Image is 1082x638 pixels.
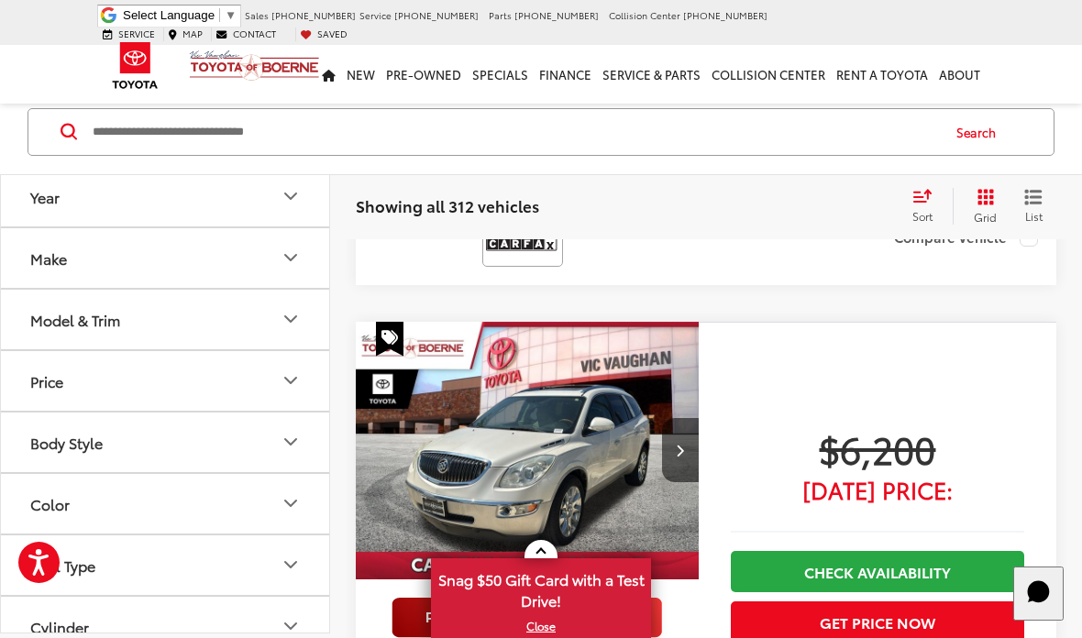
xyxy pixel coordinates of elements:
[91,110,939,154] input: Search by Make, Model, or Keyword
[280,370,302,392] div: Price
[245,8,269,22] span: Sales
[30,188,60,205] div: Year
[118,27,155,40] span: Service
[30,556,95,574] div: Fuel Type
[189,49,320,82] img: Vic Vaughan Toyota of Boerne
[489,8,512,22] span: Parts
[467,45,534,104] a: Specials
[831,45,933,104] a: Rent a Toyota
[355,322,701,579] div: 2012 Buick Enclave Premium Group 0
[939,109,1022,155] button: Search
[953,188,1010,225] button: Grid View
[219,8,220,22] span: ​
[280,493,302,515] div: Color
[163,27,207,40] a: Map
[597,45,706,104] a: Service & Parts: Opens in a new tab
[30,249,67,267] div: Make
[1,474,331,533] button: ColorColor
[912,208,933,224] span: Sort
[182,27,203,40] span: Map
[731,425,1024,471] span: $6,200
[233,27,276,40] span: Contact
[355,322,701,579] a: 2012 Buick Enclave Premium Group2012 Buick Enclave Premium Group2012 Buick Enclave Premium Group2...
[355,322,701,581] img: 2012 Buick Enclave Premium Group
[683,8,767,22] span: [PHONE_NUMBER]
[211,27,281,40] a: Contact
[280,186,302,208] div: Year
[30,372,63,390] div: Price
[359,8,392,22] span: Service
[30,311,120,328] div: Model & Trim
[225,8,237,22] span: ▼
[392,598,662,638] img: full motion video
[1,412,331,472] button: Body StyleBody Style
[280,432,302,454] div: Body Style
[933,45,986,104] a: About
[30,434,103,451] div: Body Style
[1024,208,1043,224] span: List
[280,309,302,331] div: Model & Trim
[903,188,953,225] button: Select sort value
[534,45,597,104] a: Finance
[1,535,331,595] button: Fuel TypeFuel Type
[433,560,649,616] span: Snag $50 Gift Card with a Test Drive!
[123,8,237,22] a: Select Language​
[280,555,302,577] div: Fuel Type
[98,27,160,40] a: Service
[1,290,331,349] button: Model & TrimModel & Trim
[1,167,331,226] button: YearYear
[514,8,599,22] span: [PHONE_NUMBER]
[280,616,302,638] div: Cylinder
[394,8,479,22] span: [PHONE_NUMBER]
[356,194,539,216] span: Showing all 312 vehicles
[1010,188,1056,225] button: List View
[609,8,680,22] span: Collision Center
[706,45,831,104] a: Collision Center
[316,45,341,104] a: Home
[317,27,348,40] span: Saved
[376,322,403,357] span: Special
[123,8,215,22] span: Select Language
[30,495,70,512] div: Color
[1,228,331,288] button: MakeMake
[280,247,302,269] div: Make
[1,351,331,411] button: PricePrice
[731,480,1024,499] span: [DATE] Price:
[381,45,467,104] a: Pre-Owned
[295,27,352,40] a: My Saved Vehicles
[30,618,89,635] div: Cylinder
[662,418,699,482] button: Next image
[731,551,1024,592] a: Check Availability
[271,8,356,22] span: [PHONE_NUMBER]
[341,45,381,104] a: New
[974,209,997,225] span: Grid
[101,36,170,95] img: Toyota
